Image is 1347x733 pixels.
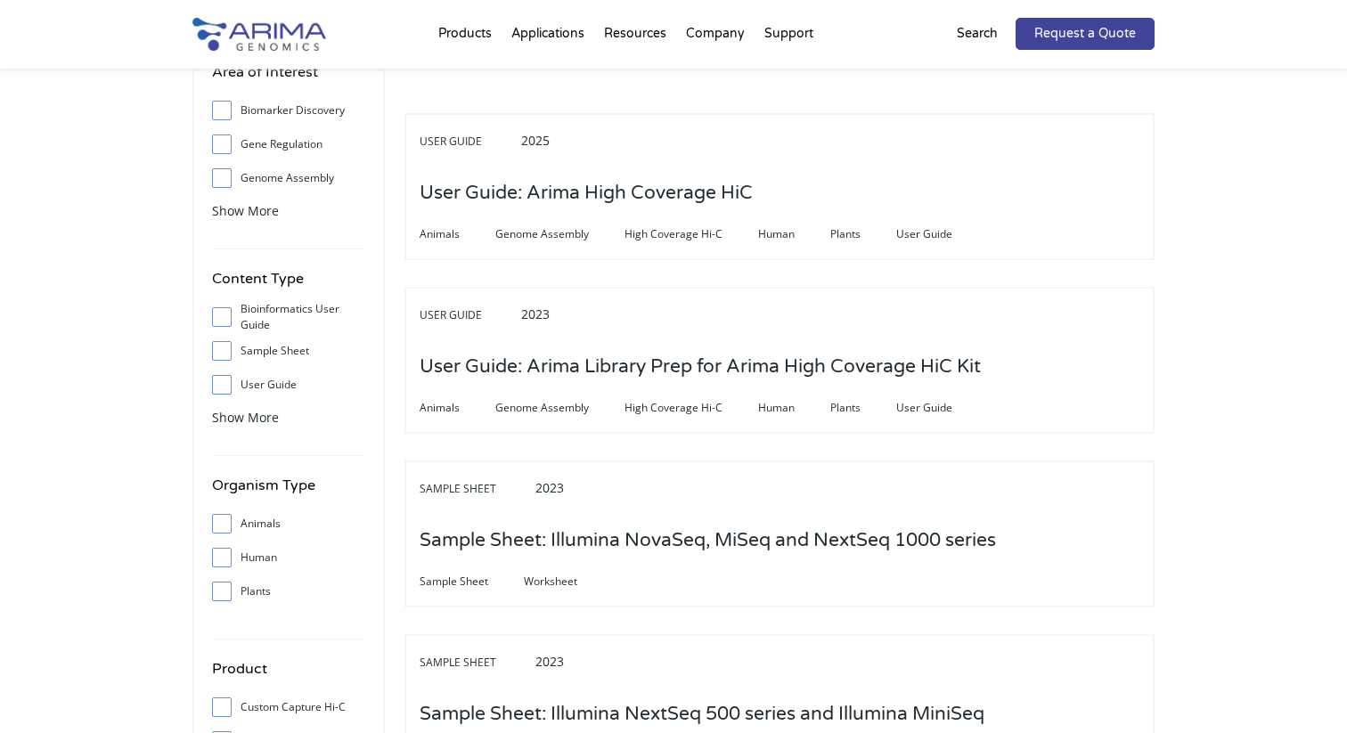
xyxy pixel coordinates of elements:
span: 2023 [535,653,564,670]
img: Arima-Genomics-logo [192,18,326,51]
span: User Guide [420,305,518,326]
span: User Guide [896,397,988,419]
span: Sample Sheet [420,478,532,500]
span: Sample Sheet [420,571,524,592]
label: Animals [212,510,365,537]
a: User Guide: Arima Library Prep for Arima High Coverage HiC Kit [420,357,981,377]
h4: Product [212,657,365,694]
span: Human [758,397,830,419]
h4: Area of Interest [212,61,365,97]
span: 2023 [535,479,564,496]
p: Search [957,22,998,45]
a: User Guide: Arima High Coverage HiC [420,183,753,203]
h4: Organism Type [212,474,365,510]
label: Human [212,544,365,571]
label: User Guide [212,371,365,398]
a: Sample Sheet: Illumina NovaSeq, MiSeq and NextSeq 1000 series [420,531,996,550]
label: Biomarker Discovery [212,97,365,124]
span: Plants [830,224,896,245]
span: Show More [212,202,279,219]
span: High Coverage Hi-C [625,224,758,245]
h4: Content Type [212,267,365,304]
span: Animals [420,224,495,245]
span: 2023 [521,305,550,322]
span: 2025 [521,132,550,149]
span: Plants [830,397,896,419]
span: Animals [420,397,495,419]
label: Bioinformatics User Guide [212,304,365,330]
h3: Sample Sheet: Illumina NovaSeq, MiSeq and NextSeq 1000 series [420,513,996,568]
h3: User Guide: Arima High Coverage HiC [420,166,753,221]
span: Genome Assembly [495,224,625,245]
a: Request a Quote [1016,18,1155,50]
span: User Guide [420,131,518,152]
label: Plants [212,578,365,605]
span: Human [758,224,830,245]
span: User Guide [896,224,988,245]
a: Sample Sheet: Illumina NextSeq 500 series and Illumina MiniSeq [420,704,984,724]
label: Gene Regulation [212,131,365,158]
h3: User Guide: Arima Library Prep for Arima High Coverage HiC Kit [420,339,981,395]
span: Show More [212,409,279,426]
label: Custom Capture Hi-C [212,694,365,721]
label: Sample Sheet [212,338,365,364]
span: Worksheet [524,571,613,592]
span: Genome Assembly [495,397,625,419]
span: Sample Sheet [420,652,532,673]
label: Genome Assembly [212,165,365,191]
span: High Coverage Hi-C [625,397,758,419]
